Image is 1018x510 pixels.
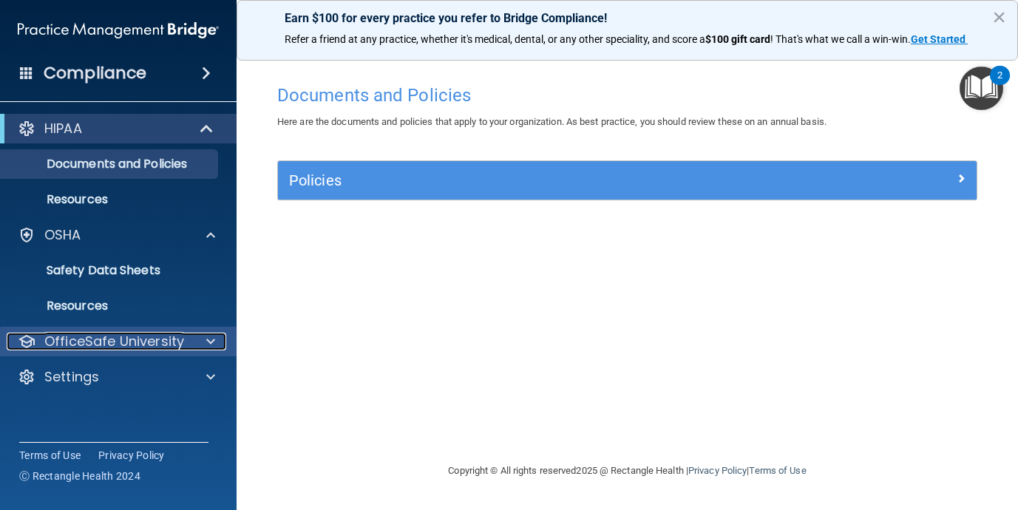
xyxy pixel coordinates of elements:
span: Here are the documents and policies that apply to your organization. As best practice, you should... [277,116,827,127]
a: Settings [18,368,215,386]
a: OSHA [18,226,215,244]
a: Terms of Use [749,465,806,476]
p: Safety Data Sheets [10,263,211,278]
strong: Get Started [911,33,966,45]
button: Open Resource Center, 2 new notifications [960,67,1003,110]
a: Policies [289,169,966,192]
h4: Compliance [44,63,146,84]
h4: Documents and Policies [277,86,977,105]
button: Close [992,5,1006,29]
strong: $100 gift card [705,33,770,45]
img: PMB logo [18,16,219,45]
a: Get Started [911,33,968,45]
p: Resources [10,299,211,313]
span: ! That's what we call a win-win. [770,33,911,45]
p: Resources [10,192,211,207]
span: Refer a friend at any practice, whether it's medical, dental, or any other speciality, and score a [285,33,705,45]
span: Ⓒ Rectangle Health 2024 [19,469,140,483]
a: OfficeSafe University [18,333,215,350]
p: OSHA [44,226,81,244]
a: Terms of Use [19,448,81,463]
div: Copyright © All rights reserved 2025 @ Rectangle Health | | [358,447,897,494]
a: HIPAA [18,120,214,137]
p: Earn $100 for every practice you refer to Bridge Compliance! [285,11,970,25]
p: HIPAA [44,120,82,137]
p: Documents and Policies [10,157,211,171]
a: Privacy Policy [688,465,747,476]
div: 2 [997,75,1002,95]
a: Privacy Policy [98,448,165,463]
h5: Policies [289,172,791,188]
p: OfficeSafe University [44,333,184,350]
p: Settings [44,368,99,386]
